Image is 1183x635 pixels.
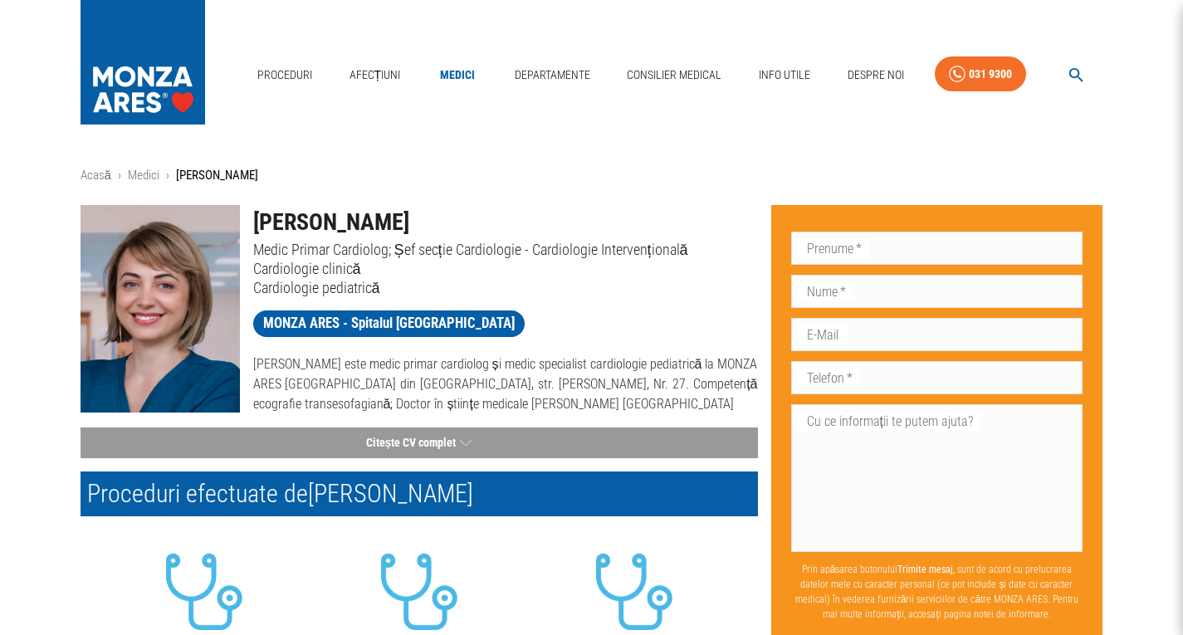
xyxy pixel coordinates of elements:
[253,205,758,240] h1: [PERSON_NAME]
[253,278,758,297] p: Cardiologie pediatrică
[81,166,1103,185] nav: breadcrumb
[253,259,758,278] p: Cardiologie clinică
[128,168,159,183] a: Medici
[81,168,111,183] a: Acasă
[343,58,408,92] a: Afecțiuni
[253,354,758,414] p: [PERSON_NAME] este medic primar cardiolog și medic specialist cardiologie pediatrică la MONZA ARE...
[841,58,911,92] a: Despre Noi
[508,58,597,92] a: Departamente
[752,58,817,92] a: Info Utile
[251,58,319,92] a: Proceduri
[791,555,1083,628] p: Prin apăsarea butonului , sunt de acord cu prelucrarea datelor mele cu caracter personal (ce pot ...
[431,58,484,92] a: Medici
[176,166,258,185] p: [PERSON_NAME]
[253,313,525,334] span: MONZA ARES - Spitalul [GEOGRAPHIC_DATA]
[166,166,169,185] li: ›
[253,310,525,337] a: MONZA ARES - Spitalul [GEOGRAPHIC_DATA]
[969,64,1012,85] div: 031 9300
[81,471,758,516] h2: Proceduri efectuate de [PERSON_NAME]
[81,427,758,458] button: Citește CV complet
[118,166,121,185] li: ›
[620,58,728,92] a: Consilier Medical
[897,564,953,575] b: Trimite mesaj
[81,205,240,413] img: Dr. Silvia Deaconu
[935,56,1026,92] a: 031 9300
[253,240,758,259] p: Medic Primar Cardiolog; Șef secție Cardiologie - Cardiologie Intervențională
